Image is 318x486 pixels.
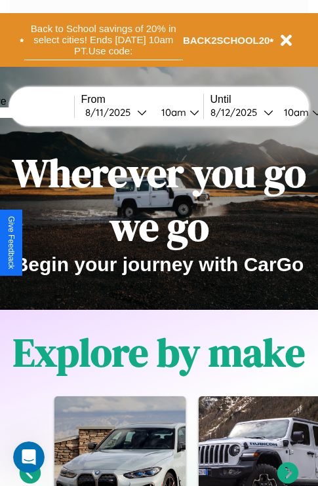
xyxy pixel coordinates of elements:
[151,105,203,119] button: 10am
[210,106,264,119] div: 8 / 12 / 2025
[155,106,189,119] div: 10am
[13,441,45,473] iframe: Intercom live chat
[183,35,270,46] b: BACK2SCHOOL20
[85,106,137,119] div: 8 / 11 / 2025
[24,20,183,60] button: Back to School savings of 20% in select cities! Ends [DATE] 10am PT.Use code:
[81,105,151,119] button: 8/11/2025
[277,106,312,119] div: 10am
[13,326,305,379] h1: Explore by make
[81,94,203,105] label: From
[7,216,16,269] div: Give Feedback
